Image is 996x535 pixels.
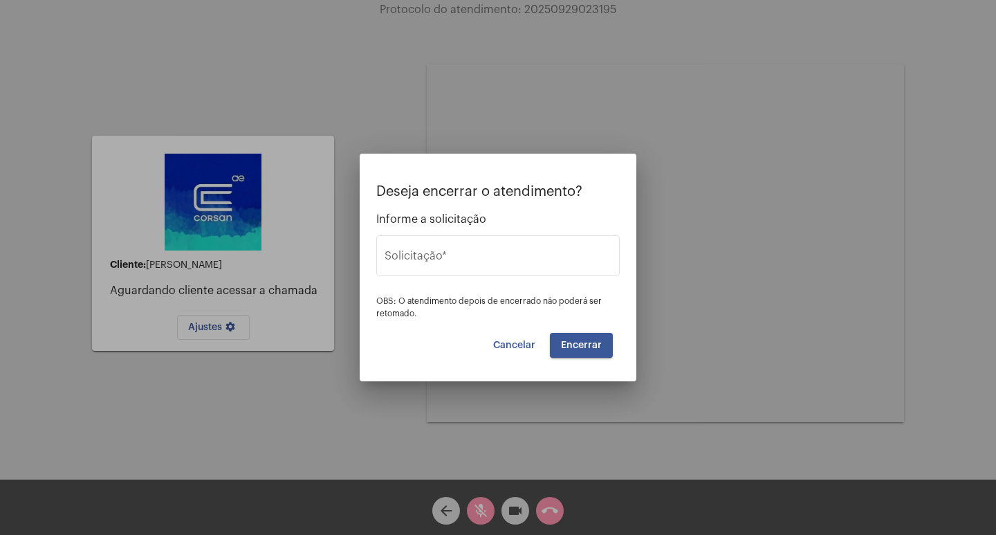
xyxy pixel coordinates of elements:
button: Encerrar [550,333,613,358]
p: Deseja encerrar o atendimento? [376,184,620,199]
span: Encerrar [561,341,602,350]
input: Buscar solicitação [385,253,611,265]
span: OBS: O atendimento depois de encerrado não poderá ser retomado. [376,297,602,318]
span: Cancelar [493,341,535,350]
button: Cancelar [482,333,546,358]
span: Informe a solicitação [376,213,620,226]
